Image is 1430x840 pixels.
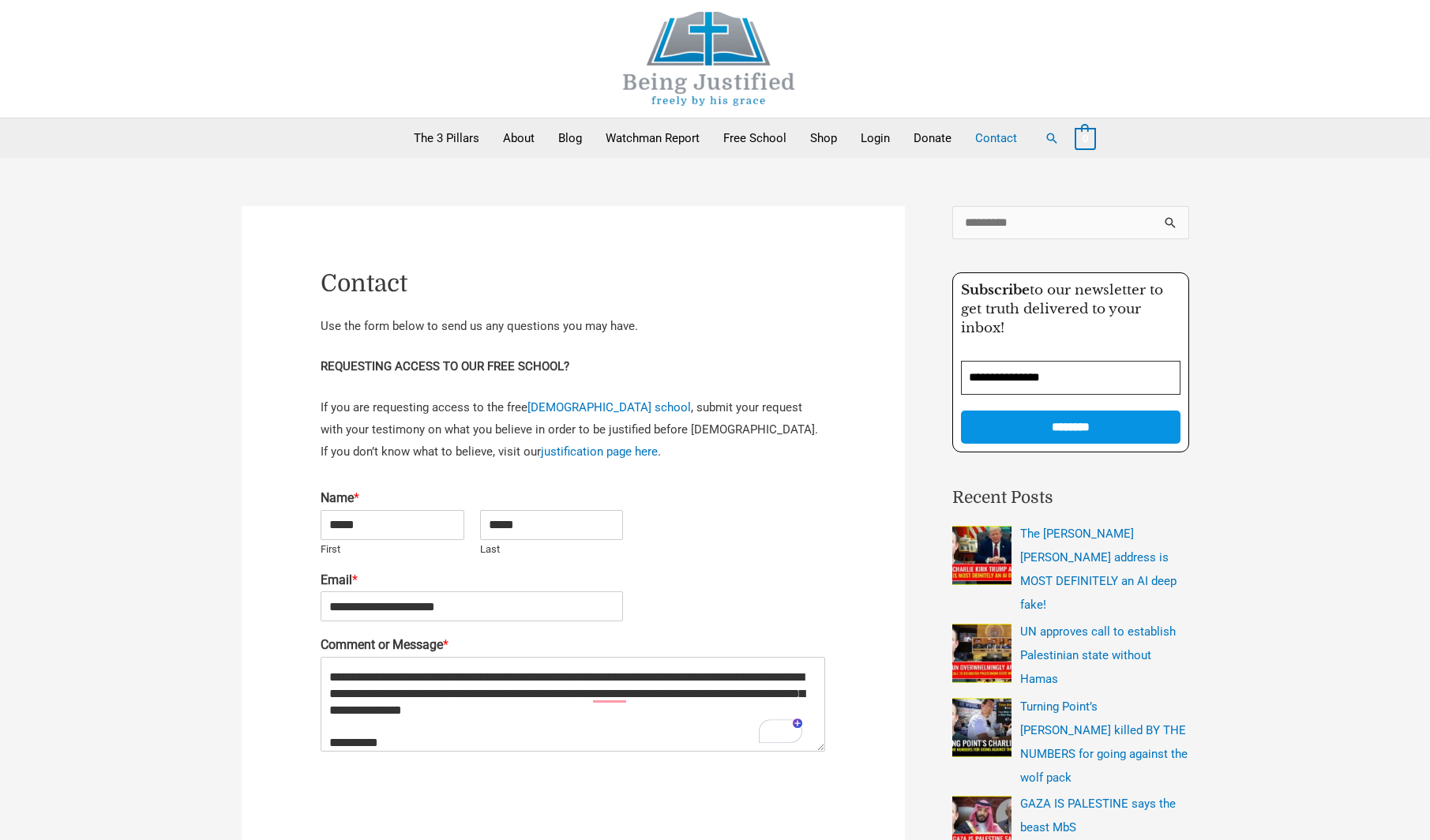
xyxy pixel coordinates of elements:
[1045,131,1059,145] a: Search button
[402,118,491,158] a: The 3 Pillars
[321,657,826,752] textarea: To enrich screen reader interactions, please activate Accessibility in Grammarly extension settings
[321,269,826,298] h1: Contact
[527,400,691,414] a: [DEMOGRAPHIC_DATA] school
[321,572,826,589] label: Email
[711,118,798,158] a: Free School
[546,118,594,158] a: Blog
[321,543,464,557] label: First
[961,282,1163,336] span: to our newsletter to get truth delivered to your inbox!
[594,118,711,158] a: Watchman Report
[849,118,902,158] a: Login
[1020,699,1188,785] a: Turning Point’s [PERSON_NAME] killed BY THE NUMBERS for going against the wolf pack
[1020,797,1176,834] a: GAZA IS PALESTINE says the beast MbS
[961,361,1180,395] input: Email Address *
[321,490,826,507] label: Name
[591,12,828,106] img: Being Justified
[491,118,546,158] a: About
[321,637,826,654] label: Comment or Message
[321,316,826,338] p: Use the form below to send us any questions you may have.
[1083,133,1088,144] span: 0
[963,118,1029,158] a: Contact
[798,118,849,158] a: Shop
[321,397,826,463] p: If you are requesting access to the free , submit your request with your testimony on what you be...
[1020,624,1176,686] a: UN approves call to establish Palestinian state without Hamas
[1075,131,1096,145] a: View Shopping Cart, empty
[1020,527,1177,612] a: The [PERSON_NAME] [PERSON_NAME] address is MOST DEFINITELY an AI deep fake!
[902,118,963,158] a: Donate
[321,359,569,373] strong: REQUESTING ACCESS TO OUR FREE SCHOOL?
[402,118,1029,158] nav: Primary Site Navigation
[480,543,624,557] label: Last
[541,444,658,459] a: justification page here
[961,282,1030,298] strong: Subscribe
[952,486,1189,511] h2: Recent Posts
